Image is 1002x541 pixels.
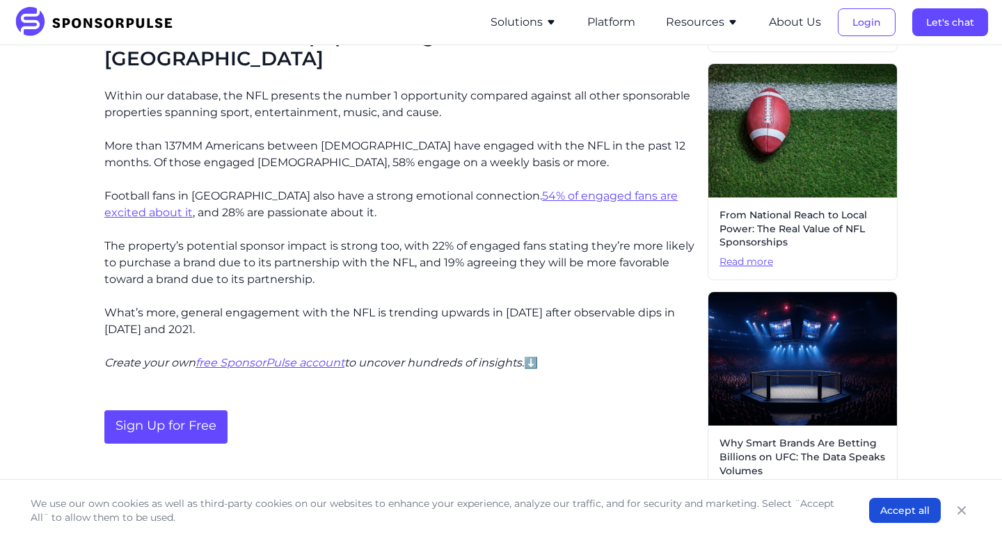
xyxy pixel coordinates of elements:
p: More than 137MM Americans between [DEMOGRAPHIC_DATA] have engaged with the NFL in the past 12 mon... [104,138,697,171]
p: We use our own cookies as well as third-party cookies on our websites to enhance your experience,... [31,496,841,524]
i: Create your own [104,356,196,369]
a: 54% of engaged fans are excited about it [104,189,678,219]
p: Football fans in [GEOGRAPHIC_DATA] also have a strong emotional connection. , and 28% are passion... [104,188,697,221]
span: From National Reach to Local Power: The Real Value of NFL Sponsorships [719,209,886,250]
iframe: Chat Widget [932,474,1002,541]
a: Platform [587,16,635,29]
a: Login [838,16,896,29]
a: About Us [769,16,821,29]
img: Getty Images courtesy of Unsplash [708,64,897,197]
p: Within our database, the NFL presents the number 1 opportunity compared against all other sponsor... [104,88,697,121]
a: From National Reach to Local Power: The Real Value of NFL SponsorshipsRead more [708,63,898,280]
span: Why Smart Brands Are Betting Billions on UFC: The Data Speaks Volumes [719,437,886,478]
button: Accept all [869,498,941,523]
a: Let's chat [912,16,988,29]
p: ⬇️ [104,355,697,371]
button: About Us [769,14,821,31]
span: Read more [719,255,886,269]
p: What’s more, general engagement with the NFL is trending upwards in [DATE] after observable dips ... [104,305,697,338]
a: free SponsorPulse account [196,356,344,369]
img: AI generated image [708,292,897,426]
i: to uncover hundreds of insights. [344,356,524,369]
a: Why Smart Brands Are Betting Billions on UFC: The Data Speaks VolumesRead more [708,291,898,508]
button: Resources [666,14,738,31]
button: Platform [587,14,635,31]
a: Sign Up for Free [104,410,228,444]
p: The property’s potential sponsor impact is strong too, with 22% of engaged fans stating they’re m... [104,238,697,288]
button: Login [838,8,896,36]
button: Solutions [491,14,557,31]
button: Let's chat [912,8,988,36]
img: SponsorPulse [14,7,183,38]
h2: The NFL is the most popular league in the [GEOGRAPHIC_DATA] [104,24,697,71]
